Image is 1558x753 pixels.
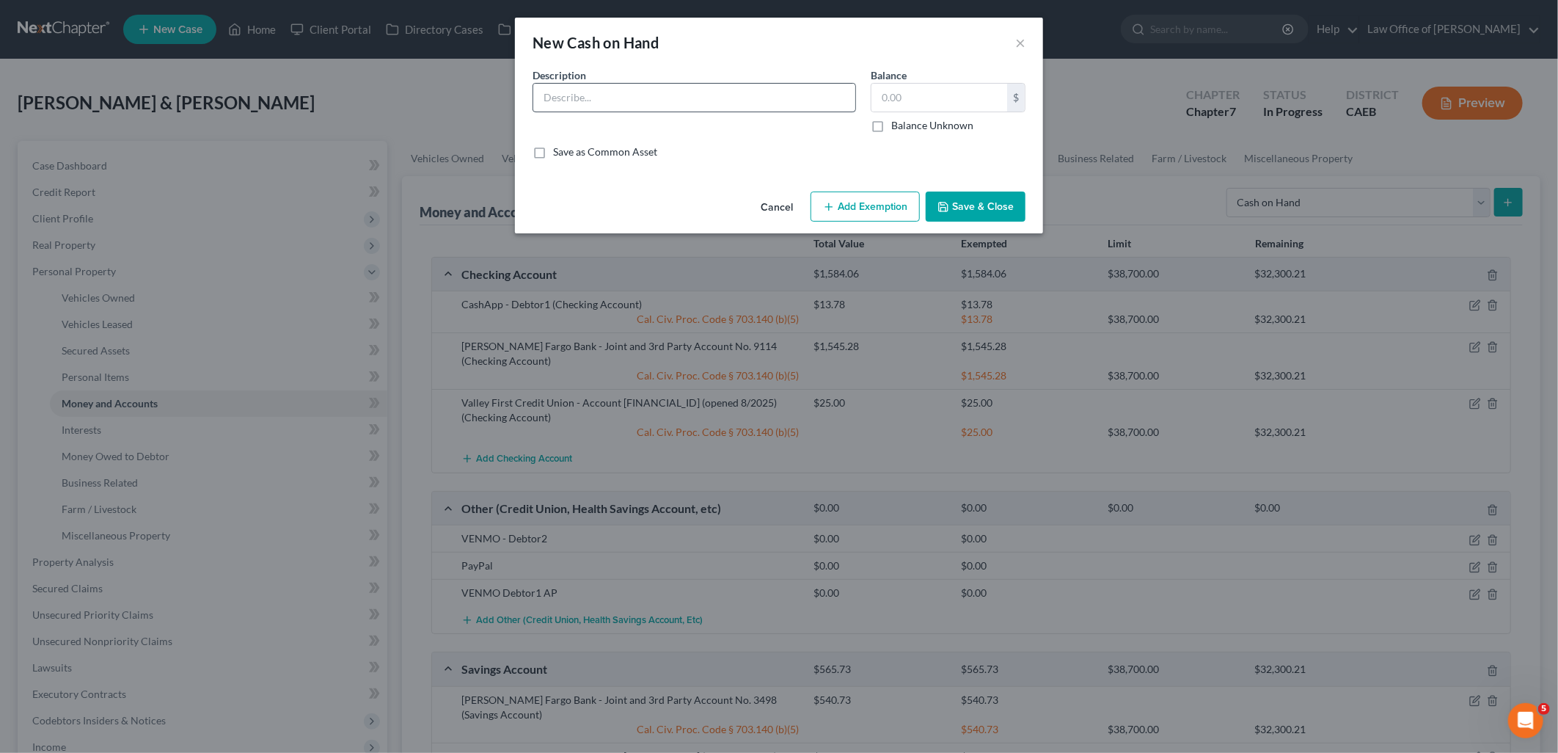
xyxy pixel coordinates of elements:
[891,118,973,133] label: Balance Unknown
[1538,703,1550,715] span: 5
[533,32,659,53] div: New Cash on Hand
[749,193,805,222] button: Cancel
[871,68,907,83] label: Balance
[553,145,657,159] label: Save as Common Asset
[926,192,1025,222] button: Save & Close
[533,84,855,112] input: Describe...
[811,192,920,222] button: Add Exemption
[871,84,1007,112] input: 0.00
[1508,703,1543,738] iframe: Intercom live chat
[1007,84,1025,112] div: $
[1015,34,1025,51] button: ×
[533,69,586,81] span: Description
